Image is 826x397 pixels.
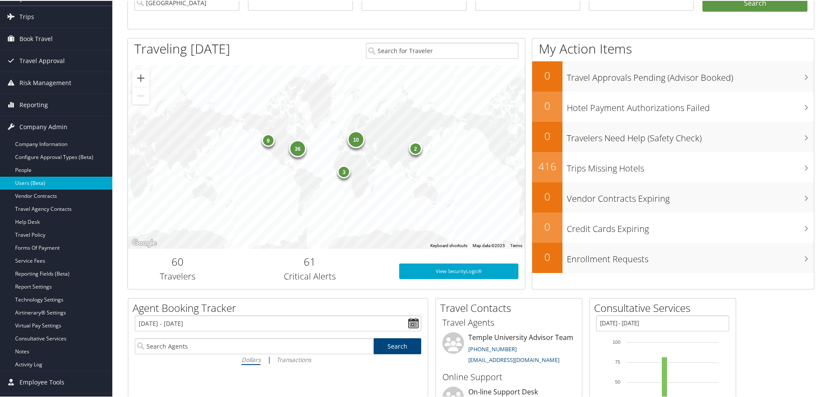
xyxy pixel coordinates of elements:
[440,300,582,314] h2: Travel Contacts
[289,139,306,156] div: 36
[132,69,149,86] button: Zoom in
[133,300,428,314] h2: Agent Booking Tracker
[430,242,467,248] button: Keyboard shortcuts
[510,242,522,247] a: Terms (opens in new tab)
[532,181,814,212] a: 0Vendor Contracts Expiring
[567,127,814,143] h3: Travelers Need Help (Safety Check)
[438,331,580,367] li: Temple University Advisor Team
[473,242,505,247] span: Map data ©2025
[19,27,53,49] span: Book Travel
[442,370,575,382] h3: Online Support
[409,141,422,154] div: 2
[567,218,814,234] h3: Credit Cards Expiring
[532,158,562,173] h2: 416
[399,263,518,278] a: View SecurityLogic®
[347,130,365,147] div: 10
[135,337,373,353] input: Search Agents
[468,355,559,363] a: [EMAIL_ADDRESS][DOMAIN_NAME]
[532,188,562,203] h2: 0
[19,115,67,137] span: Company Admin
[261,133,274,146] div: 9
[532,91,814,121] a: 0Hotel Payment Authorizations Failed
[374,337,422,353] a: Search
[567,157,814,174] h3: Trips Missing Hotels
[134,254,221,268] h2: 60
[442,316,575,328] h3: Travel Agents
[567,97,814,113] h3: Hotel Payment Authorizations Failed
[532,219,562,233] h2: 0
[532,128,562,143] h2: 0
[594,300,736,314] h2: Consultative Services
[532,60,814,91] a: 0Travel Approvals Pending (Advisor Booked)
[615,359,620,364] tspan: 75
[532,39,814,57] h1: My Action Items
[132,86,149,104] button: Zoom out
[134,270,221,282] h3: Travelers
[532,249,562,264] h2: 0
[337,165,350,178] div: 3
[567,187,814,204] h3: Vendor Contracts Expiring
[241,355,261,363] i: Dollars
[532,98,562,112] h2: 0
[276,355,311,363] i: Transactions
[532,151,814,181] a: 416Trips Missing Hotels
[613,339,620,344] tspan: 100
[532,67,562,82] h2: 0
[532,212,814,242] a: 0Credit Cards Expiring
[19,49,65,71] span: Travel Approval
[19,371,64,392] span: Employee Tools
[234,254,386,268] h2: 61
[130,237,159,248] a: Open this area in Google Maps (opens a new window)
[532,242,814,272] a: 0Enrollment Requests
[532,121,814,151] a: 0Travelers Need Help (Safety Check)
[135,353,421,364] div: |
[134,39,230,57] h1: Traveling [DATE]
[19,93,48,115] span: Reporting
[366,42,518,58] input: Search for Traveler
[567,67,814,83] h3: Travel Approvals Pending (Advisor Booked)
[468,344,517,352] a: [PHONE_NUMBER]
[19,71,71,93] span: Risk Management
[567,248,814,264] h3: Enrollment Requests
[234,270,386,282] h3: Critical Alerts
[130,237,159,248] img: Google
[19,5,34,27] span: Trips
[615,378,620,384] tspan: 50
